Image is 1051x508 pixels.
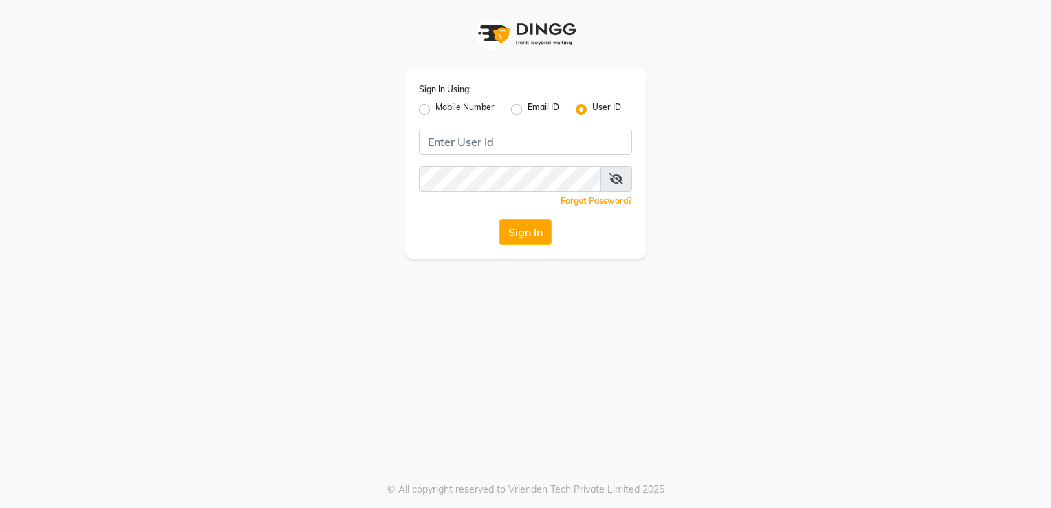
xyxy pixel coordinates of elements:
[528,101,559,118] label: Email ID
[592,101,621,118] label: User ID
[435,101,495,118] label: Mobile Number
[499,219,552,245] button: Sign In
[419,166,601,192] input: Username
[470,14,581,54] img: logo1.svg
[419,83,471,96] label: Sign In Using:
[419,129,632,155] input: Username
[561,195,632,206] a: Forgot Password?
